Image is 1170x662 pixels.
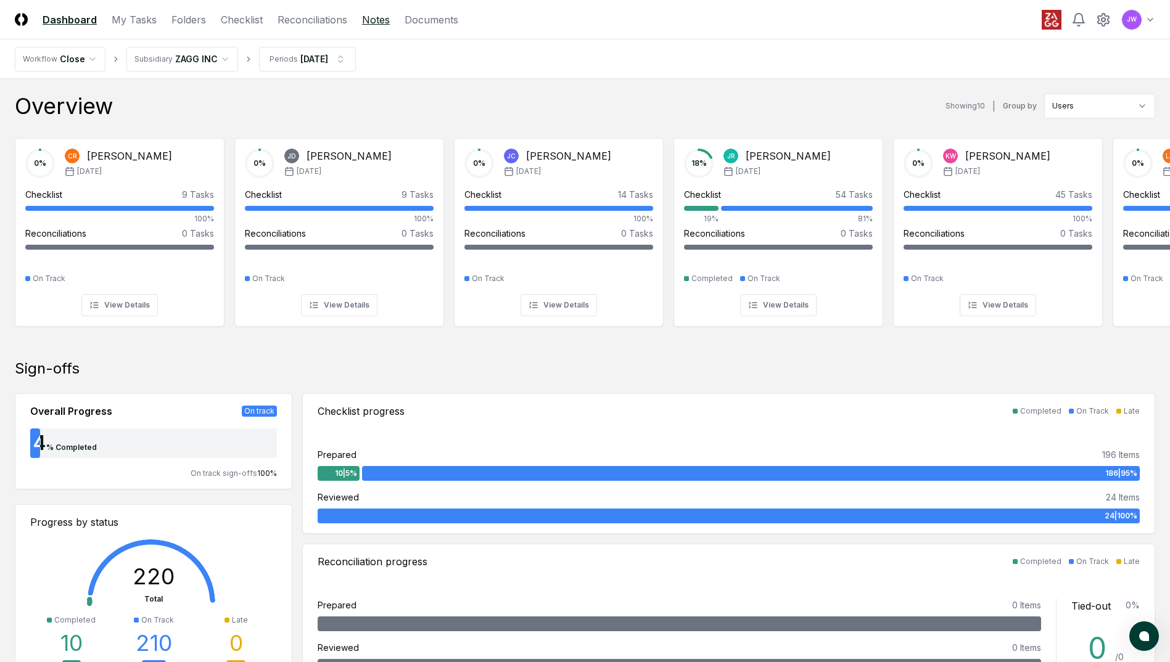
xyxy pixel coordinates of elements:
[1124,406,1140,417] div: Late
[134,54,173,65] div: Subsidiary
[691,273,733,284] div: Completed
[1105,510,1137,521] span: 24 | 100 %
[302,393,1155,534] a: Checklist progressCompletedOn TrackLatePrepared196 Items10|5%186|95%Reviewed24 Items24|100%
[911,273,944,284] div: On Track
[674,128,883,327] a: 18%JR[PERSON_NAME][DATE]Checklist54 Tasks19%81%Reconciliations0 TasksCompletedOn TrackView Details
[270,54,298,65] div: Periods
[1123,188,1160,201] div: Checklist
[1076,556,1109,567] div: On Track
[1060,227,1092,240] div: 0 Tasks
[1042,10,1061,30] img: ZAGG logo
[472,273,505,284] div: On Track
[904,227,965,240] div: Reconciliations
[1126,599,1140,613] div: 0 %
[81,294,158,316] button: View Details
[23,54,57,65] div: Workflow
[30,433,46,453] div: 4
[1124,556,1140,567] div: Late
[25,188,62,201] div: Checklist
[234,128,444,327] a: 0%JD[PERSON_NAME][DATE]Checklist9 Tasks100%Reconciliations0 TasksOn TrackView Details
[300,52,328,65] div: [DATE]
[245,213,434,224] div: 100%
[182,227,214,240] div: 0 Tasks
[955,166,980,177] span: [DATE]
[54,615,96,626] div: Completed
[318,448,356,461] div: Prepared
[232,615,248,626] div: Late
[736,166,760,177] span: [DATE]
[318,491,359,504] div: Reviewed
[904,213,1092,224] div: 100%
[43,12,97,27] a: Dashboard
[60,631,83,655] div: 10
[46,442,97,453] div: % Completed
[621,227,653,240] div: 0 Tasks
[684,227,745,240] div: Reconciliations
[521,294,597,316] button: View Details
[229,631,243,655] div: 0
[1020,406,1061,417] div: Completed
[171,12,206,27] a: Folders
[318,641,359,654] div: Reviewed
[507,152,516,161] span: JC
[301,294,377,316] button: View Details
[25,227,86,240] div: Reconciliations
[25,213,214,224] div: 100%
[841,227,873,240] div: 0 Tasks
[1102,448,1140,461] div: 196 Items
[297,166,321,177] span: [DATE]
[318,554,427,569] div: Reconciliation progress
[721,213,873,224] div: 81%
[335,468,357,479] span: 10 | 5 %
[1012,599,1041,611] div: 0 Items
[1020,556,1061,567] div: Completed
[362,12,390,27] a: Notes
[526,149,611,163] div: [PERSON_NAME]
[15,128,225,327] a: 0%CR[PERSON_NAME][DATE]Checklist9 Tasks100%Reconciliations0 TasksOn TrackView Details
[1055,188,1092,201] div: 45 Tasks
[15,13,28,26] img: Logo
[1106,491,1140,504] div: 24 Items
[1012,641,1041,654] div: 0 Items
[618,188,653,201] div: 14 Tasks
[259,47,356,72] button: Periods[DATE]
[464,188,501,201] div: Checklist
[965,149,1050,163] div: [PERSON_NAME]
[1105,468,1137,479] span: 186 | 95 %
[182,188,214,201] div: 9 Tasks
[112,12,157,27] a: My Tasks
[15,47,356,72] nav: breadcrumb
[405,12,458,27] a: Documents
[242,406,277,417] div: On track
[904,188,941,201] div: Checklist
[516,166,541,177] span: [DATE]
[245,188,282,201] div: Checklist
[945,100,985,112] div: Showing 10
[87,149,172,163] div: [PERSON_NAME]
[727,152,735,161] span: JR
[77,166,102,177] span: [DATE]
[257,468,277,478] span: 100 %
[454,128,664,327] a: 0%JC[PERSON_NAME][DATE]Checklist14 Tasks100%Reconciliations0 TasksOn TrackView Details
[945,152,956,161] span: KW
[1121,9,1143,31] button: JW
[1003,102,1037,110] label: Group by
[748,273,780,284] div: On Track
[15,359,1155,378] div: Sign-offs
[307,149,392,163] div: [PERSON_NAME]
[464,213,653,224] div: 100%
[893,128,1103,327] a: 0%KW[PERSON_NAME][DATE]Checklist45 Tasks100%Reconciliations0 TasksOn TrackView Details
[221,12,263,27] a: Checklist
[1131,273,1163,284] div: On Track
[287,152,296,161] span: JD
[746,149,831,163] div: [PERSON_NAME]
[402,188,434,201] div: 9 Tasks
[245,227,306,240] div: Reconciliations
[191,468,257,478] span: On track sign-offs
[402,227,434,240] div: 0 Tasks
[318,599,356,611] div: Prepared
[30,515,277,529] div: Progress by status
[33,273,65,284] div: On Track
[68,152,77,161] span: CR
[740,294,817,316] button: View Details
